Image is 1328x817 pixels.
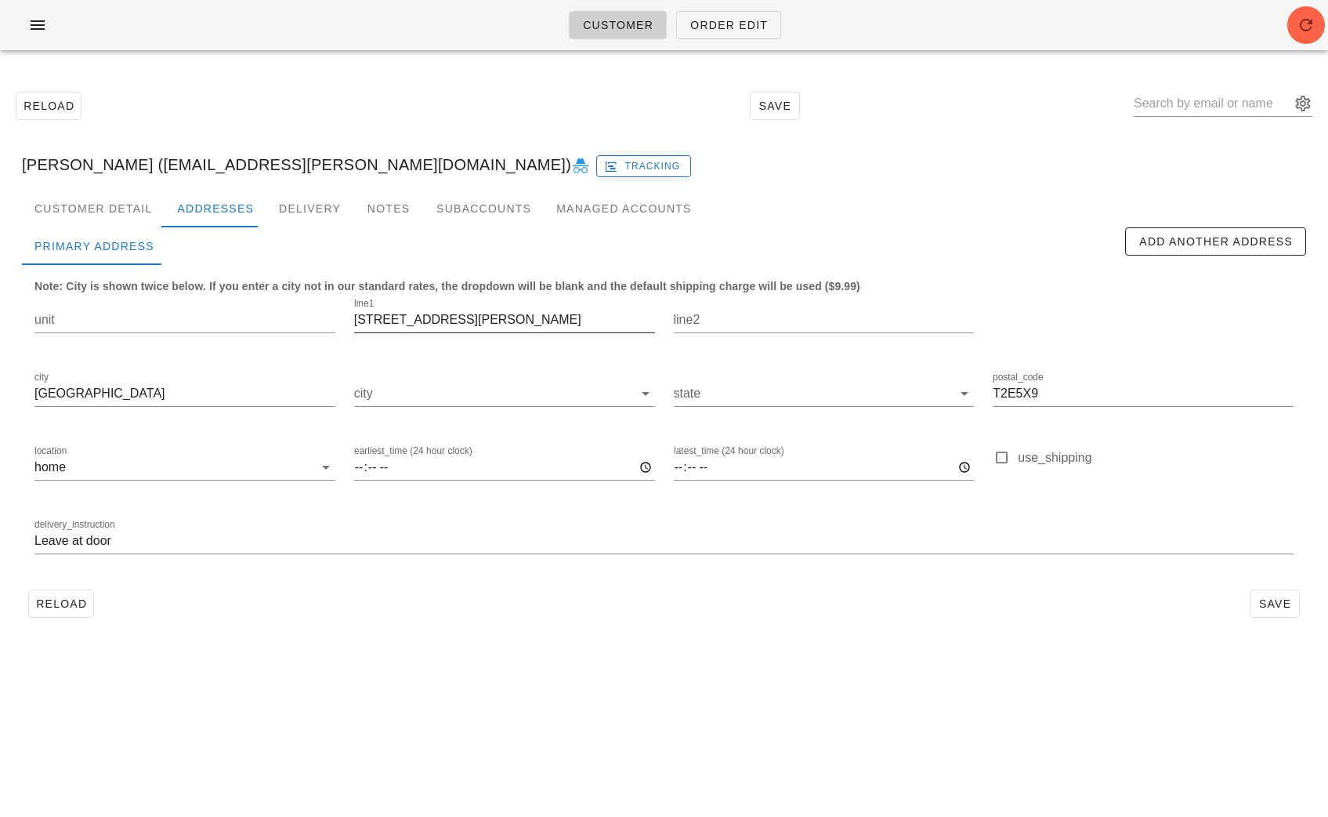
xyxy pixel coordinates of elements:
[1257,597,1293,610] span: Save
[596,155,691,177] button: Tracking
[34,455,335,480] div: locationhome
[607,159,681,173] span: Tracking
[993,372,1044,383] label: postal_code
[266,190,353,227] div: Delivery
[354,445,472,457] label: earliest_time (24 hour clock)
[9,140,1319,190] div: [PERSON_NAME] ([EMAIL_ADDRESS][PERSON_NAME][DOMAIN_NAME])
[1138,235,1293,248] span: Add Another Address
[34,280,860,292] b: Note: City is shown twice below. If you enter a city not in our standard rates, the dropdown will...
[354,298,374,310] label: line1
[674,381,975,406] div: state
[750,92,800,120] button: Save
[1125,227,1306,256] button: Add Another Address
[354,381,655,406] div: city
[1250,590,1300,618] button: Save
[34,445,67,457] label: location
[1018,450,1294,466] label: use_shipping
[674,445,784,457] label: latest_time (24 hour clock)
[757,100,793,112] span: Save
[16,92,81,120] button: Reload
[22,227,167,265] div: Primary Address
[1294,94,1312,113] button: appended action
[582,19,653,31] span: Customer
[676,11,781,39] a: Order Edit
[28,590,94,618] button: Reload
[34,460,66,474] div: home
[34,519,115,531] label: delivery_instruction
[1134,91,1290,116] input: Search by email or name
[165,190,266,227] div: Addresses
[424,190,544,227] div: Subaccounts
[544,190,704,227] div: Managed Accounts
[34,372,49,383] label: city
[569,11,667,39] a: Customer
[596,152,691,177] a: Tracking
[35,597,87,610] span: Reload
[689,19,768,31] span: Order Edit
[23,100,74,112] span: Reload
[353,190,424,227] div: Notes
[22,190,165,227] div: Customer Detail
